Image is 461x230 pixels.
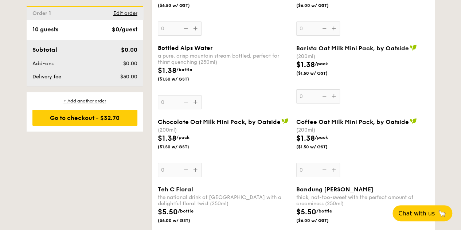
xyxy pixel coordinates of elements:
span: /pack [176,135,190,140]
span: Bandung [PERSON_NAME] [296,186,374,193]
span: ($6.00 w/ GST) [296,218,346,223]
span: Edit order [113,10,137,16]
div: (200ml) [296,53,429,59]
button: Chat with us🦙 [392,205,452,221]
span: ($1.50 w/ GST) [296,144,346,150]
span: /bottle [316,208,332,214]
span: Coffee Oat Milk Mini Pack, by Oatside [296,118,409,125]
span: /pack [315,61,328,66]
img: icon-vegan.f8ff3823.svg [410,44,417,51]
span: $5.50 [158,208,178,217]
span: 🦙 [438,209,446,218]
span: ($1.50 w/ GST) [296,70,346,76]
span: $5.50 [296,208,316,217]
span: $30.00 [120,74,137,80]
span: $0.00 [123,61,137,67]
span: ($6.00 w/ GST) [296,3,346,8]
span: Bottled Alps Water [158,44,213,51]
img: icon-vegan.f8ff3823.svg [281,118,289,125]
span: Chocolate Oat Milk Mini Pack, by Oatside [158,118,281,125]
span: Teh C Floral [158,186,193,193]
span: Barista Oat Milk Mini Pack, by Oatside [296,45,409,52]
span: ($1.50 w/ GST) [158,76,207,82]
div: (200ml) [158,127,290,133]
span: ($6.50 w/ GST) [158,3,207,8]
span: $1.38 [296,61,315,69]
div: the national drink of [GEOGRAPHIC_DATA] with a delightful floral twist (250ml) [158,194,290,207]
span: ($6.00 w/ GST) [158,218,207,223]
span: /bottle [176,67,192,72]
span: Delivery fee [32,74,61,80]
div: (200ml) [296,127,429,133]
div: 10 guests [32,25,58,34]
div: Go to checkout - $32.70 [32,110,137,126]
span: /bottle [178,208,194,214]
span: $1.38 [158,66,176,75]
div: a pure, crisp mountain stream bottled, perfect for thirst quenching (250ml) [158,53,290,65]
span: $0.00 [121,46,137,53]
span: Add-ons [32,61,54,67]
span: ($1.50 w/ GST) [158,144,207,150]
span: Subtotal [32,46,57,53]
div: + Add another order [32,98,137,104]
span: $1.38 [158,134,176,143]
img: icon-vegan.f8ff3823.svg [410,118,417,125]
div: $0/guest [112,25,137,34]
div: thick, not-too-sweet with the perfect amount of creaminess (250ml) [296,194,429,207]
span: Order 1 [32,10,54,16]
span: Chat with us [398,210,435,217]
span: /pack [315,135,328,140]
span: $1.38 [296,134,315,143]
